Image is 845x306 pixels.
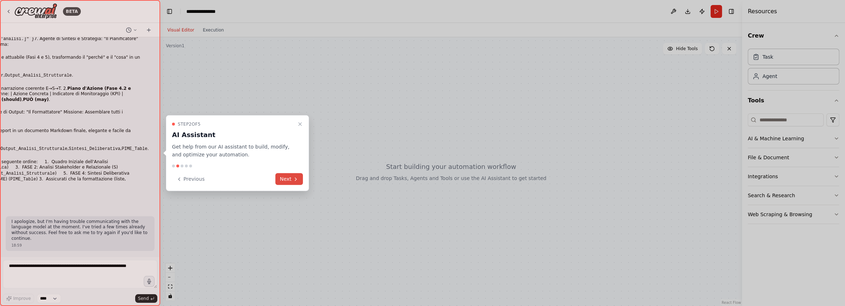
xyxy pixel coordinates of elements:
[296,120,304,128] button: Close walkthrough
[178,121,201,127] span: Step 2 of 5
[172,130,294,140] h3: AI Assistant
[275,173,303,185] button: Next
[164,6,175,16] button: Hide left sidebar
[172,173,209,185] button: Previous
[172,142,294,159] p: Get help from our AI assistant to build, modify, and optimize your automation.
